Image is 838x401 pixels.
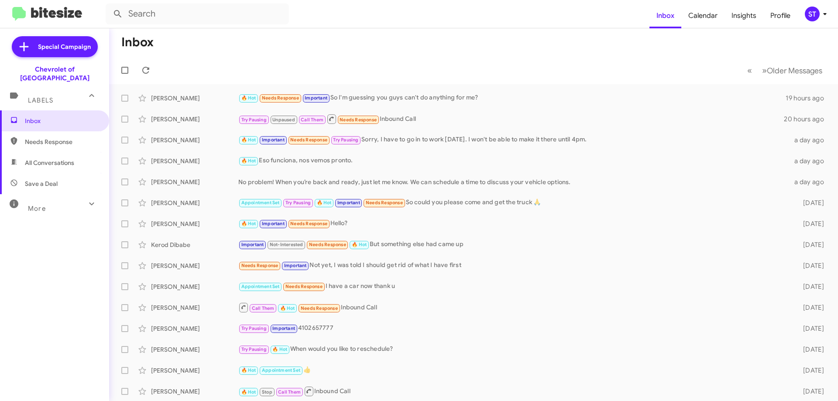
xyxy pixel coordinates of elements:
[241,367,256,373] span: 🔥 Hot
[25,158,74,167] span: All Conversations
[366,200,403,206] span: Needs Response
[301,117,323,123] span: Call Them
[272,326,295,331] span: Important
[151,157,238,165] div: [PERSON_NAME]
[151,366,238,375] div: [PERSON_NAME]
[757,62,828,79] button: Next
[317,200,332,206] span: 🔥 Hot
[270,242,303,247] span: Not-Interested
[151,282,238,291] div: [PERSON_NAME]
[238,344,789,354] div: When would you like to reschedule?
[352,242,367,247] span: 🔥 Hot
[241,158,256,164] span: 🔥 Hot
[742,62,757,79] button: Previous
[747,65,752,76] span: «
[309,242,346,247] span: Needs Response
[121,35,154,49] h1: Inbox
[786,94,831,103] div: 19 hours ago
[241,346,267,352] span: Try Pausing
[725,3,763,28] a: Insights
[789,219,831,228] div: [DATE]
[767,66,822,75] span: Older Messages
[789,387,831,396] div: [DATE]
[241,221,256,226] span: 🔥 Hot
[305,95,327,101] span: Important
[290,137,327,143] span: Needs Response
[262,367,300,373] span: Appointment Set
[285,284,323,289] span: Needs Response
[789,157,831,165] div: a day ago
[238,281,789,291] div: I have a car now thank u
[238,365,789,375] div: 👍
[252,305,275,311] span: Call Them
[789,282,831,291] div: [DATE]
[262,389,272,395] span: Stop
[340,117,377,123] span: Needs Response
[241,95,256,101] span: 🔥 Hot
[278,389,301,395] span: Call Them
[238,302,789,313] div: Inbound Call
[238,323,789,333] div: 4102657777
[151,115,238,123] div: [PERSON_NAME]
[280,305,295,311] span: 🔥 Hot
[241,389,256,395] span: 🔥 Hot
[238,113,784,124] div: Inbound Call
[151,178,238,186] div: [PERSON_NAME]
[290,221,327,226] span: Needs Response
[151,387,238,396] div: [PERSON_NAME]
[284,263,307,268] span: Important
[151,94,238,103] div: [PERSON_NAME]
[241,200,280,206] span: Appointment Set
[151,261,238,270] div: [PERSON_NAME]
[151,199,238,207] div: [PERSON_NAME]
[285,200,311,206] span: Try Pausing
[649,3,681,28] a: Inbox
[241,117,267,123] span: Try Pausing
[241,263,278,268] span: Needs Response
[151,240,238,249] div: Kerod Dibabe
[151,345,238,354] div: [PERSON_NAME]
[789,345,831,354] div: [DATE]
[238,156,789,166] div: Eso funciona, nos vemos pronto.
[25,117,99,125] span: Inbox
[272,117,295,123] span: Unpaused
[151,219,238,228] div: [PERSON_NAME]
[272,346,287,352] span: 🔥 Hot
[241,326,267,331] span: Try Pausing
[763,3,797,28] span: Profile
[337,200,360,206] span: Important
[238,386,789,397] div: Inbound Call
[789,366,831,375] div: [DATE]
[238,178,789,186] div: No problem! When you’re back and ready, just let me know. We can schedule a time to discuss your ...
[262,221,285,226] span: Important
[789,261,831,270] div: [DATE]
[241,284,280,289] span: Appointment Set
[238,93,786,103] div: So I'm guessing you guys can't do anything for me?
[238,219,789,229] div: Hello?
[784,115,831,123] div: 20 hours ago
[789,240,831,249] div: [DATE]
[789,178,831,186] div: a day ago
[333,137,358,143] span: Try Pausing
[238,135,789,145] div: Sorry, I have to go in to work [DATE]. I won't be able to make it there until 4pm.
[151,324,238,333] div: [PERSON_NAME]
[151,136,238,144] div: [PERSON_NAME]
[762,65,767,76] span: »
[797,7,828,21] button: ST
[262,137,285,143] span: Important
[28,96,53,104] span: Labels
[25,137,99,146] span: Needs Response
[681,3,725,28] a: Calendar
[28,205,46,212] span: More
[238,260,789,271] div: Not yet, I was told I should get rid of what I have first
[805,7,820,21] div: ST
[151,303,238,312] div: [PERSON_NAME]
[301,305,338,311] span: Needs Response
[25,179,58,188] span: Save a Deal
[12,36,98,57] a: Special Campaign
[238,240,789,250] div: But something else had came up
[789,303,831,312] div: [DATE]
